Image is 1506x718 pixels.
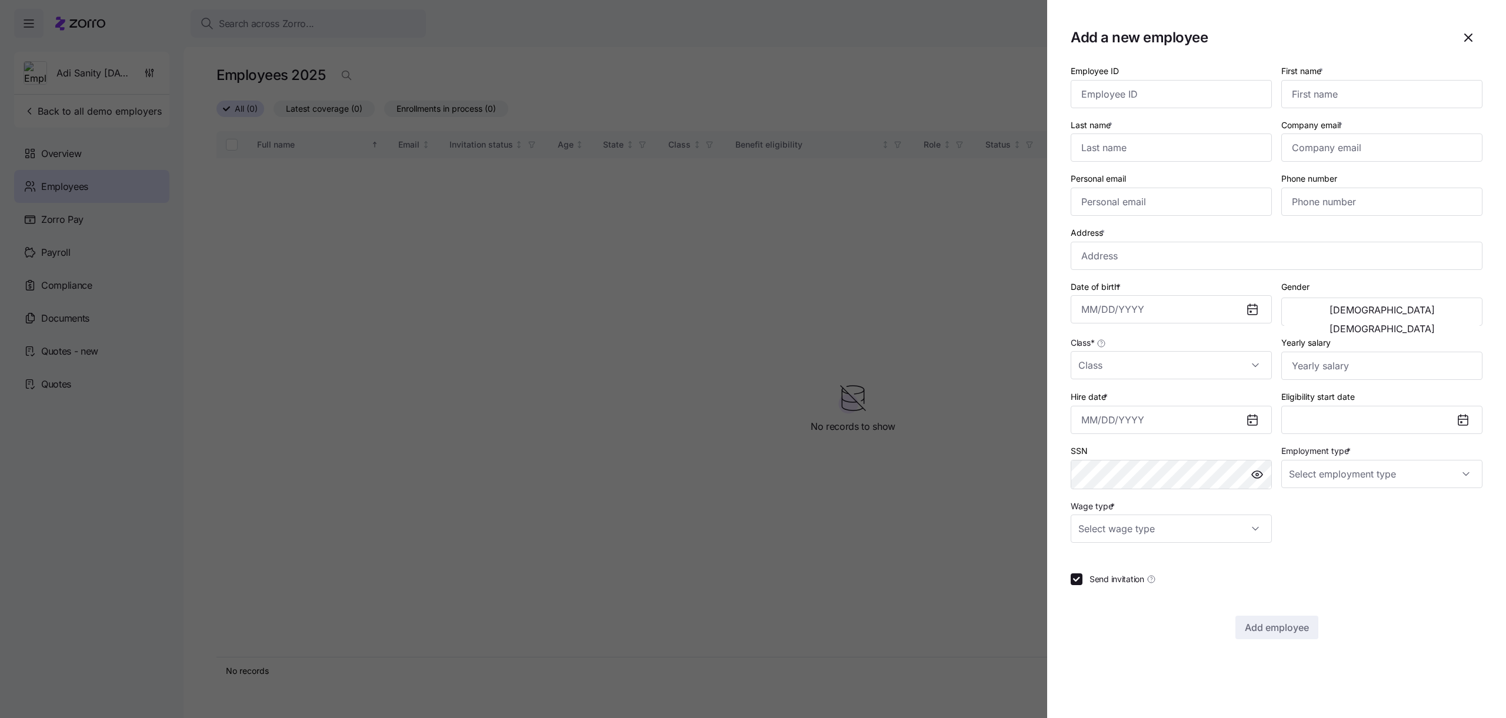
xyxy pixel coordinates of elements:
button: Add employee [1235,616,1318,639]
label: Employment type [1281,445,1353,457]
label: Address [1071,226,1107,239]
label: Wage type [1071,500,1117,513]
span: Class * [1071,337,1094,349]
label: Personal email [1071,172,1126,185]
input: MM/DD/YYYY [1071,295,1272,323]
span: Send invitation [1089,573,1144,585]
label: SSN [1071,445,1088,457]
input: Select employment type [1281,460,1482,488]
label: Company email [1281,119,1345,132]
input: Last name [1071,133,1272,162]
label: Phone number [1281,172,1337,185]
span: [DEMOGRAPHIC_DATA] [1330,324,1435,333]
span: Add employee [1245,620,1309,634]
label: Hire date [1071,390,1110,403]
label: First name [1281,65,1325,78]
label: Eligibility start date [1281,390,1355,403]
input: Phone number [1281,188,1482,216]
input: Employee ID [1071,80,1272,108]
input: Select wage type [1071,515,1272,543]
h1: Add a new employee [1071,28,1450,46]
label: Gender [1281,280,1310,293]
input: Address [1071,242,1482,270]
input: First name [1281,80,1482,108]
label: Last name [1071,119,1115,132]
span: [DEMOGRAPHIC_DATA] [1330,305,1435,315]
label: Employee ID [1071,65,1119,78]
input: Class [1071,351,1272,379]
input: Company email [1281,133,1482,162]
label: Yearly salary [1281,336,1331,349]
input: Personal email [1071,188,1272,216]
input: Yearly salary [1281,352,1482,380]
input: MM/DD/YYYY [1071,406,1272,434]
label: Date of birth [1071,280,1123,293]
